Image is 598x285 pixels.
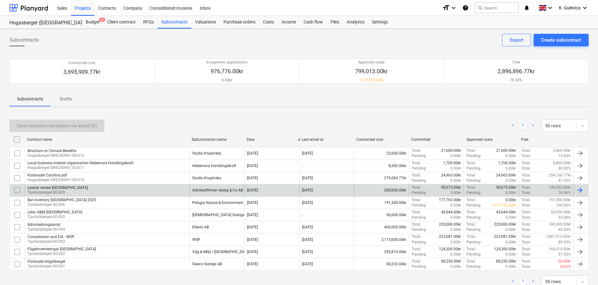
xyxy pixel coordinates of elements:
p: Total : [466,185,476,190]
p: Total : [521,234,531,239]
p: 45,044.00kr [496,210,516,215]
p: 223,081.00kr [494,234,516,239]
p: Total : [412,173,421,178]
p: Pending : [466,166,481,171]
div: Förstudie Högstberget [28,259,65,264]
p: Pending : [466,227,481,232]
p: 0.00kr [505,178,516,183]
p: 2,896,896.77kr [498,68,535,75]
div: Hedemora Handlingskraft [192,164,236,168]
p: 168,510.00kr [549,247,571,252]
p: 0.00kr [450,227,461,232]
p: Total : [521,203,531,208]
p: Pending : [466,190,481,196]
p: Hogasberget-SWE240901-SO-010 [28,177,84,183]
p: Total : [521,227,531,232]
a: Cash flow [300,16,327,28]
p: Total : [521,178,531,183]
p: Total : [412,185,421,190]
div: Committed [411,137,461,142]
div: - [302,213,303,217]
div: [DATE] [247,225,258,229]
p: Hogasberget-SWE240901-SO-012 [28,153,84,158]
p: Pending : [412,215,427,220]
i: keyboard_arrow_down [546,4,554,12]
p: 0.00kr [450,264,461,269]
p: 88,250.00kr [496,259,516,264]
span: 5 [99,18,105,22]
p: 254,106.77kr [549,173,571,178]
p: Tjardalsberget-SO-009 [28,190,88,195]
div: [DATE] [247,250,258,254]
button: Export [502,34,531,46]
p: Pending : [412,240,427,245]
div: Lidar O&M, [GEOGRAPHIC_DATA] [28,210,82,214]
div: Settings [368,16,392,28]
p: Total : [521,210,531,215]
div: 2,115,000.00kr [354,234,409,245]
p: Tjardalsberget-SO-002 [28,251,96,257]
a: Costs [259,16,278,28]
p: 89.45% [558,240,571,245]
div: 279,069.77kr [354,173,409,183]
p: 1,700.00kr [498,160,516,166]
p: 177,763.00kr [439,197,461,203]
p: 0.00kr [505,166,516,171]
a: Files [327,16,343,28]
p: 24,963.00kr [496,173,516,178]
i: notifications [524,4,530,12]
p: 0.00kr [206,78,247,83]
p: Total : [412,210,421,215]
p: Total : [466,234,476,239]
div: 96,000.00kr [354,210,409,220]
p: 124,300.00kr [494,247,516,252]
p: Free [498,60,535,65]
div: Brochure on Climate Benefits [28,149,84,153]
i: format_size [442,4,450,12]
p: Total : [412,222,421,227]
div: Subcontractor name [192,137,242,142]
span: search [478,5,483,10]
a: Client contract [103,16,139,28]
p: 80.00% [558,166,571,171]
a: Valuations [191,16,220,28]
p: Approved costs [355,60,388,65]
div: Budget [82,16,103,28]
p: 1,700.00kr [443,160,461,166]
div: Studio Krupinska [192,151,221,155]
div: Lawyer review [GEOGRAPHIC_DATA] [28,186,88,190]
div: Scanmatic Sverige AB [192,213,250,217]
p: Tjardalsberget-SO-005 [28,214,82,220]
p: Total : [521,197,531,203]
p: Total : [521,264,531,269]
div: Analytics [343,16,368,28]
p: Pending : [412,203,427,208]
div: 400,000.00kr [354,222,409,232]
div: 191,300.00kr [354,197,409,208]
p: 21,600.00kr [496,148,516,153]
p: In payment applications [206,60,247,65]
i: keyboard_arrow_down [581,4,589,12]
p: Total : [521,247,531,252]
p: Pending : [412,190,427,196]
div: Approved costs [466,137,516,142]
div: - [302,164,303,168]
p: Total : [521,166,531,171]
p: Pending : [412,166,427,171]
div: [DATE] [247,213,258,217]
p: 191,300.00kr [549,197,571,203]
div: 8,500.00kr [354,160,409,171]
p: 124,300.00kr [439,247,461,252]
p: Total : [521,185,531,190]
i: Knowledge base [462,4,469,12]
p: 0.00kr [450,252,461,257]
div: Subcontracts [158,16,191,28]
p: 50,075.00kr [496,185,516,190]
p: Total : [521,190,531,196]
p: Tjardalsberget-SO-003 [28,239,74,244]
p: Pending : [466,178,481,183]
div: Bat inventory [GEOGRAPHIC_DATA] 2025 [28,198,96,202]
